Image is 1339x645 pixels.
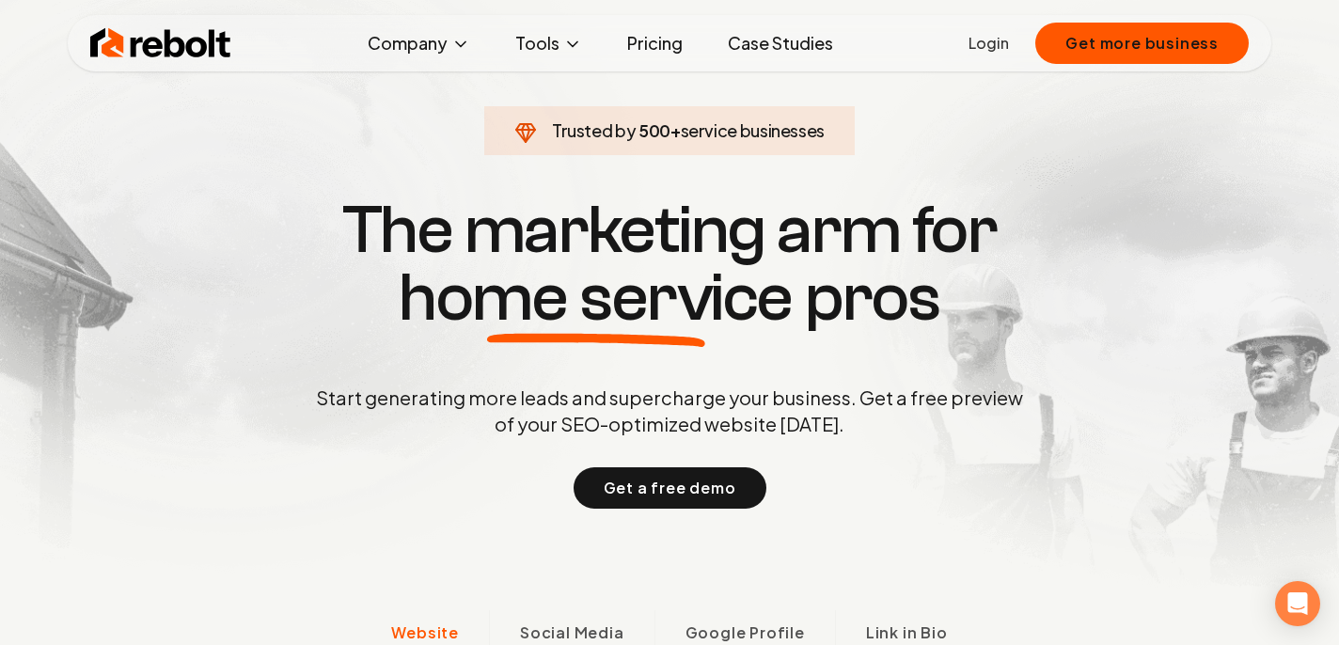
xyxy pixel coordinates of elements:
[353,24,485,62] button: Company
[391,621,459,644] span: Website
[969,32,1009,55] a: Login
[218,197,1121,332] h1: The marketing arm for pros
[90,24,231,62] img: Rebolt Logo
[685,621,805,644] span: Google Profile
[500,24,597,62] button: Tools
[638,118,670,144] span: 500
[1035,23,1249,64] button: Get more business
[574,467,766,509] button: Get a free demo
[399,264,793,332] span: home service
[552,119,636,141] span: Trusted by
[312,385,1027,437] p: Start generating more leads and supercharge your business. Get a free preview of your SEO-optimiz...
[670,119,681,141] span: +
[713,24,848,62] a: Case Studies
[1275,581,1320,626] div: Open Intercom Messenger
[681,119,826,141] span: service businesses
[520,621,624,644] span: Social Media
[866,621,948,644] span: Link in Bio
[612,24,698,62] a: Pricing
